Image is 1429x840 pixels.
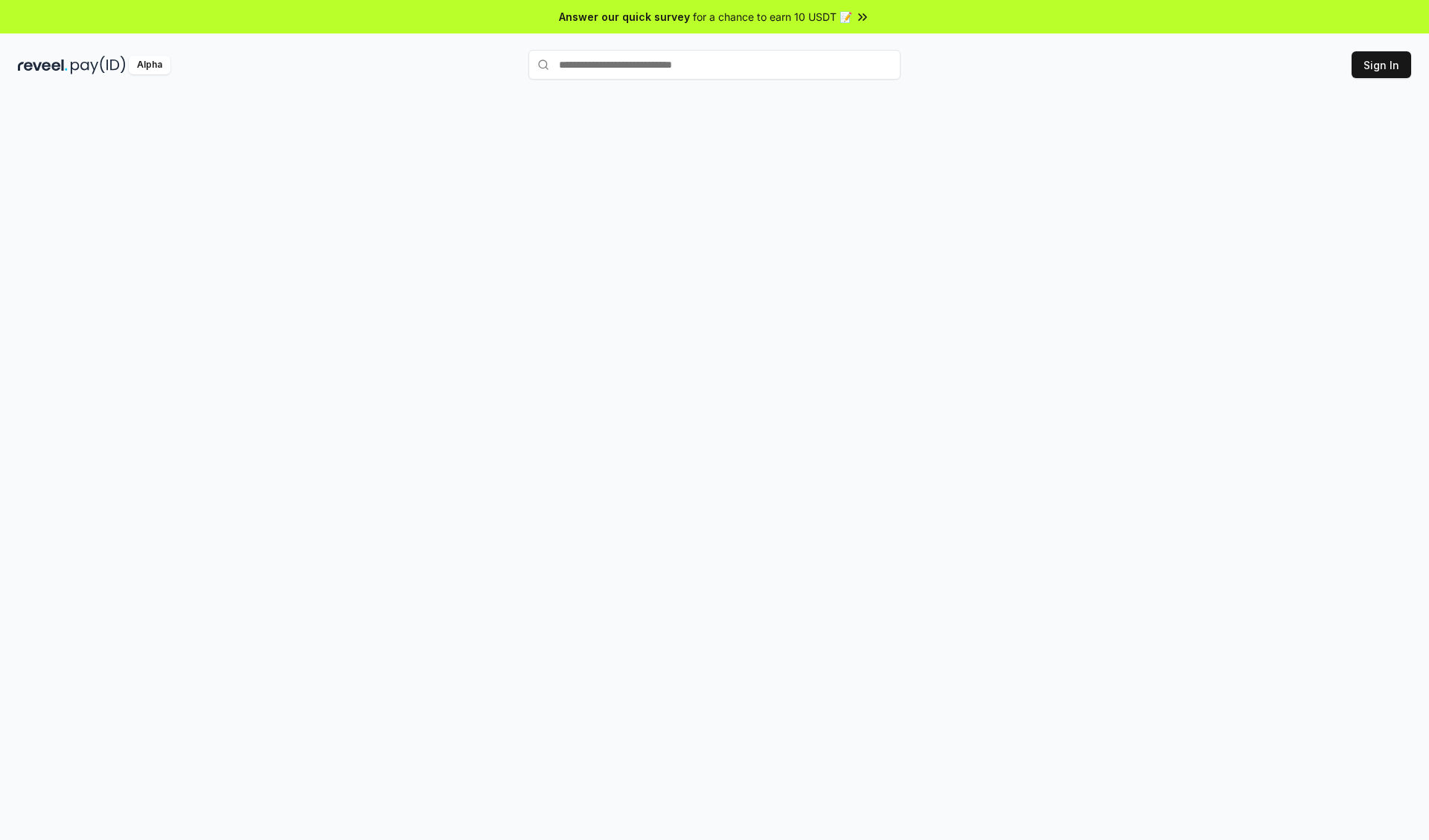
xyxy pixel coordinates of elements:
span: for a chance to earn 10 USDT 📝 [693,9,852,25]
button: Sign In [1352,51,1411,78]
div: Alpha [129,56,170,74]
img: pay_id [71,56,126,74]
span: Answer our quick survey [559,9,690,25]
img: reveel_dark [18,56,68,74]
